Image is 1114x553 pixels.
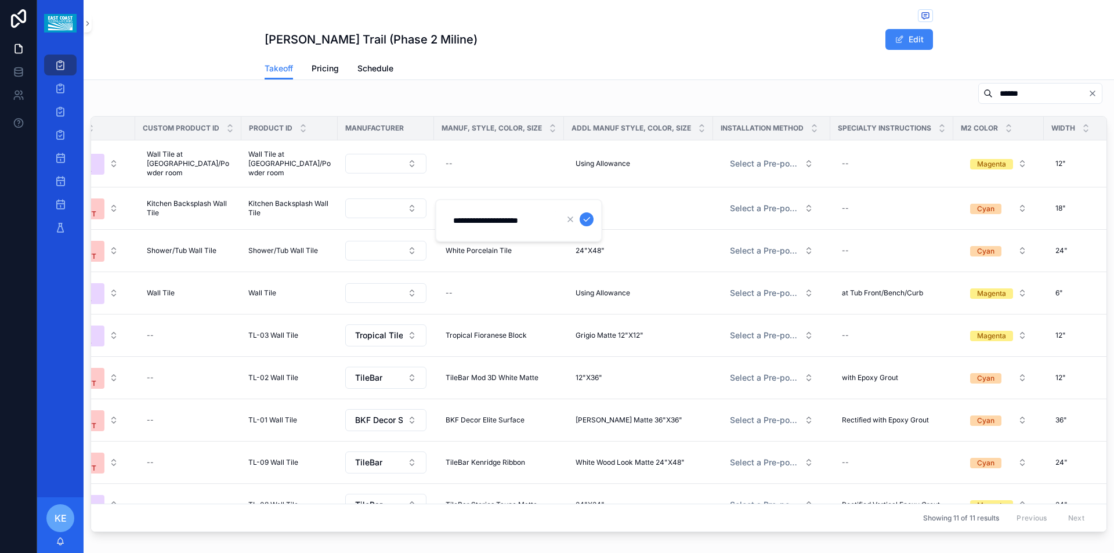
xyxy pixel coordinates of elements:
[142,411,234,429] a: --
[142,145,234,182] a: Wall Tile at [GEOGRAPHIC_DATA]/Powder room
[55,277,128,309] a: Select Button
[441,284,557,302] a: --
[576,458,685,467] span: White Wood Look Matte 24"X48"
[441,453,557,472] a: TileBar Kenridge Ribbon
[142,326,234,345] a: --
[345,367,426,389] button: Select Button
[842,288,923,298] span: at Tub Front/Bench/Curb
[977,500,1006,511] div: Magenta
[142,241,234,260] a: Shower/Tub Wall Tile
[837,199,946,218] a: --
[355,457,382,468] span: TileBar
[730,245,800,256] span: Select a Pre-populated Installation Method
[248,199,331,218] span: Kitchen Backsplash Wall Tile
[576,288,630,298] span: Using Allowance
[923,513,999,522] span: Showing 11 of 11 results
[345,409,426,431] button: Select Button
[345,324,426,346] button: Select Button
[842,204,849,213] div: --
[143,124,219,133] span: Custom Product ID
[357,63,393,74] span: Schedule
[1055,458,1068,467] span: 24"
[446,288,453,298] div: --
[56,362,128,393] button: Select Button
[56,277,128,309] button: Select Button
[730,203,800,214] span: Select a Pre-populated Installation Method
[960,367,1037,389] a: Select Button
[961,283,1036,303] button: Select Button
[345,241,426,261] button: Select Button
[961,325,1036,346] button: Select Button
[55,511,67,525] span: KE
[571,411,706,429] a: [PERSON_NAME] Matte 36"X36"
[837,496,946,514] a: Rectified Vertical Epoxy Grout
[885,29,933,50] button: Edit
[977,246,994,256] div: Cyan
[345,366,427,389] a: Select Button
[345,198,426,218] button: Select Button
[142,284,234,302] a: Wall Tile
[345,409,427,432] a: Select Button
[441,241,557,260] a: White Porcelain Tile
[56,235,128,266] button: Select Button
[355,499,382,511] span: TileBar
[837,284,946,302] a: at Tub Front/Bench/Curb
[446,500,537,509] span: TileBar Stories Taupe Matte
[842,373,898,382] span: with Epoxy Grout
[55,147,128,180] a: Select Button
[720,367,823,389] a: Select Button
[345,324,427,347] a: Select Button
[56,447,128,478] button: Select Button
[1051,124,1075,133] span: Width
[248,246,331,255] a: Shower/Tub Wall Tile
[720,324,823,346] a: Select Button
[56,404,128,436] button: Select Button
[147,288,175,298] span: Wall Tile
[248,373,298,382] span: TL-02 Wall Tile
[961,452,1036,473] button: Select Button
[960,494,1037,516] a: Select Button
[248,415,331,425] a: TL-01 Wall Tile
[248,246,318,255] span: Shower/Tub Wall Tile
[977,373,994,384] div: Cyan
[837,326,946,345] a: --
[720,197,823,219] a: Select Button
[312,58,339,81] a: Pricing
[147,415,154,425] div: --
[842,246,849,255] div: --
[55,319,128,352] a: Select Button
[446,159,453,168] div: --
[442,124,542,133] span: Manuf, Style, Color, Size
[721,410,823,431] button: Select Button
[56,320,128,351] button: Select Button
[56,148,128,179] button: Select Button
[55,446,128,479] a: Select Button
[248,288,276,298] span: Wall Tile
[960,197,1037,219] a: Select Button
[44,14,76,32] img: App logo
[837,154,946,173] a: --
[55,489,128,521] a: Select Button
[446,331,527,340] span: Tropical Fioranese Block
[441,496,557,514] a: TileBar Stories Taupe Matte
[248,331,331,340] a: TL-03 Wall Tile
[147,373,154,382] div: --
[147,458,154,467] div: --
[345,154,426,174] button: Select Button
[345,494,426,516] button: Select Button
[837,411,946,429] a: Rectified with Epoxy Grout
[248,500,298,509] span: TL-08 Wall Tile
[248,458,331,467] a: TL-09 Wall Tile
[960,409,1037,431] a: Select Button
[961,198,1036,219] button: Select Button
[248,373,331,382] a: TL-02 Wall Tile
[960,451,1037,474] a: Select Button
[1055,288,1063,298] span: 6"
[446,373,538,382] span: TileBar Mod 3D White Matte
[248,331,298,340] span: TL-03 Wall Tile
[576,159,630,168] span: Using Allowance
[1055,500,1068,509] span: 24"
[248,500,331,509] a: TL-08 Wall Tile
[977,331,1006,341] div: Magenta
[730,457,800,468] span: Select a Pre-populated Installation Method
